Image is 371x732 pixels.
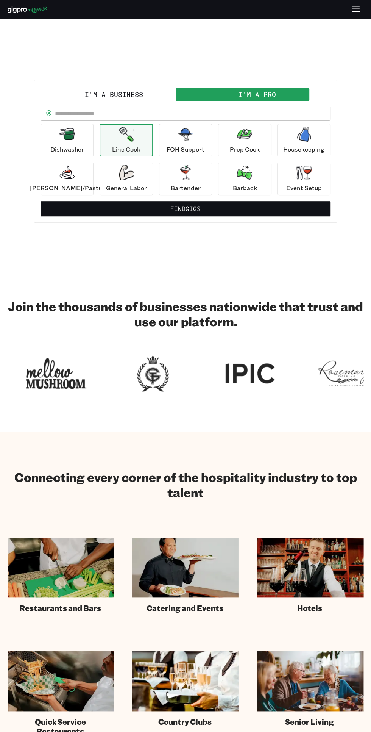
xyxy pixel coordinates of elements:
h2: PICK UP A SHIFT! [34,57,337,72]
img: Server bringing food to a retirement community member [257,651,363,711]
button: Housekeeping [277,124,330,156]
h2: Connecting every corner of the hospitality industry to top talent [8,469,363,500]
img: Logo for Mellow Mushroom [26,353,86,394]
button: [PERSON_NAME]/Pastry [41,163,94,195]
a: Restaurants and Bars [8,538,114,613]
img: Hotel staff serving at bar [257,538,363,597]
span: Country Clubs [158,717,211,727]
button: FOH Support [159,124,212,156]
button: General Labor [100,163,153,195]
p: Dishwasher [50,145,84,154]
p: Line Cook [112,145,140,154]
p: Housekeeping [283,145,324,154]
span: Restaurants and Bars [19,604,101,613]
span: Catering and Events [146,604,223,613]
p: General Labor [106,183,147,192]
button: Bartender [159,163,212,195]
img: Fast food fry station [8,651,114,711]
a: Hotels [257,538,363,613]
button: Prep Cook [218,124,271,156]
a: Catering and Events [132,538,238,613]
img: Chef in kitchen [8,538,114,597]
button: Barback [218,163,271,195]
button: Event Setup [277,163,330,195]
a: Senior Living [257,651,363,726]
p: Event Setup [286,183,322,192]
img: Country club catered event [132,651,238,711]
h2: Join the thousands of businesses nationwide that trust and use our platform. [8,299,363,329]
p: FOH Support [167,145,204,154]
button: Dishwasher [41,124,94,156]
button: FindGigs [41,201,330,216]
span: Hotels [297,604,322,613]
p: Barback [232,183,257,192]
img: Logo for Georgian Terrace [123,353,183,394]
a: Country Clubs [132,651,238,726]
p: Bartender [170,183,200,192]
button: Line Cook [100,124,153,156]
p: [PERSON_NAME]/Pastry [30,183,104,192]
button: I'm a Business [42,88,185,101]
button: I'm a Pro [185,88,329,101]
img: Logo for IPIC [220,353,280,394]
img: Catering staff carrying dishes. [132,538,238,597]
span: Senior Living [285,717,334,727]
p: Prep Cook [230,145,260,154]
